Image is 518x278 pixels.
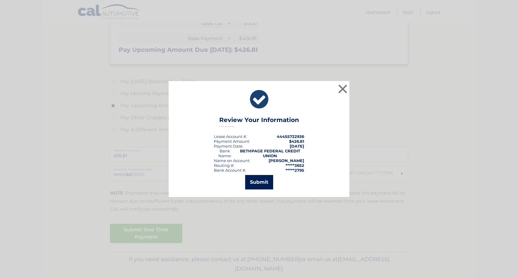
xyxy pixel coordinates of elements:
[245,175,273,189] button: Submit
[214,163,234,168] div: Routing #:
[290,144,304,148] span: [DATE]
[337,83,349,95] button: ×
[214,139,250,144] div: Payment Amount:
[277,134,304,139] strong: 44455722936
[269,158,304,163] strong: [PERSON_NAME]
[214,168,246,173] div: Bank Account #:
[214,158,250,163] div: Name on Account:
[214,144,242,148] span: Payment Date
[240,148,300,158] strong: BETHPAGE FEDERAL CREDIT UNION
[214,134,247,139] div: Lease Account #:
[214,144,243,148] div: :
[214,148,236,158] div: Bank Name:
[289,139,304,144] span: $426.81
[219,116,299,127] h3: Review Your Information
